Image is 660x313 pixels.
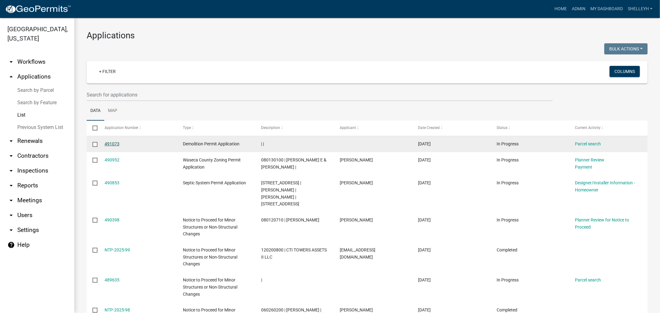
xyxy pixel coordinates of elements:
span: 120200800 | CTI TOWERS ASSETS II LLC [261,247,327,259]
span: In Progress [497,277,519,282]
a: Planner Review [575,157,605,162]
span: 10/10/2025 [418,157,431,162]
i: arrow_drop_down [7,152,15,160]
a: 490853 [105,180,119,185]
datatable-header-cell: Current Activity [569,121,648,135]
button: Columns [610,66,640,77]
a: Designer/Installer Information - Homeowner [575,180,635,192]
input: Search for applications [87,88,553,101]
span: Current Activity [575,126,601,130]
i: arrow_drop_down [7,226,15,234]
a: 490952 [105,157,119,162]
a: NTP-2025-98 [105,307,130,312]
a: Map [104,101,121,121]
span: Status [497,126,507,130]
datatable-header-cell: Applicant [334,121,412,135]
span: Septic System Permit Application [183,180,246,185]
a: shelleyh [625,3,655,15]
span: In Progress [497,217,519,222]
datatable-header-cell: Type [177,121,256,135]
i: arrow_drop_down [7,212,15,219]
span: 10/07/2025 [418,307,431,312]
a: 490398 [105,217,119,222]
span: 12539 336TH AVE | BRITTANY A DWYER | ALEC J DWYER |12539 336TH AVE [261,180,301,206]
span: Completed [497,247,517,252]
span: 080120710 | ERIC HAMER [261,217,320,222]
a: NTP-2025-99 [105,247,130,252]
span: In Progress [497,141,519,146]
span: Date Created [418,126,440,130]
datatable-header-cell: Description [255,121,334,135]
i: arrow_drop_down [7,58,15,66]
datatable-header-cell: Date Created [412,121,491,135]
a: Admin [569,3,588,15]
span: 10/08/2025 [418,277,431,282]
span: JAMES PIEPHO [340,217,373,222]
span: 10/10/2025 [418,180,431,185]
span: In Progress [497,157,519,162]
i: arrow_drop_down [7,197,15,204]
span: aadelman@smj-llc.com [340,247,375,259]
datatable-header-cell: Select [87,121,98,135]
span: Notice to Proceed for Minor Structures or Non-Structural Changes [183,277,237,297]
a: Parcel search [575,141,601,146]
span: Dawn [340,157,373,162]
span: Brandis Danberry [340,307,373,312]
button: Bulk Actions [604,43,648,54]
span: Applicant [340,126,356,130]
a: 489635 [105,277,119,282]
a: 491073 [105,141,119,146]
span: 080130100 | BARRIE E & DAWN M PETERSON | [261,157,327,169]
span: In Progress [497,180,519,185]
span: 10/08/2025 [418,247,431,252]
span: Brittany Dwyer [340,180,373,185]
datatable-header-cell: Status [491,121,569,135]
span: Notice to Proceed for Minor Structures or Non-Structural Changes [183,247,237,267]
i: help [7,241,15,249]
span: Waseca County Zoning Permit Application [183,157,241,169]
span: Demolition Permit Application [183,141,239,146]
a: Data [87,101,104,121]
h3: Applications [87,30,648,41]
datatable-header-cell: Application Number [98,121,177,135]
span: Notice to Proceed for Minor Structures or Non-Structural Changes [183,217,237,237]
a: Payment [575,165,593,169]
span: Completed [497,307,517,312]
span: 10/10/2025 [418,141,431,146]
a: Parcel search [575,277,601,282]
i: arrow_drop_down [7,182,15,189]
i: arrow_drop_up [7,73,15,80]
a: My Dashboard [588,3,625,15]
span: | | [261,141,264,146]
span: 10/09/2025 [418,217,431,222]
i: arrow_drop_down [7,137,15,145]
span: Application Number [105,126,138,130]
a: Planner Review for Notice to Proceed [575,217,629,229]
a: + Filter [94,66,121,77]
span: Description [261,126,280,130]
a: Home [552,3,569,15]
i: arrow_drop_down [7,167,15,174]
span: Type [183,126,191,130]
